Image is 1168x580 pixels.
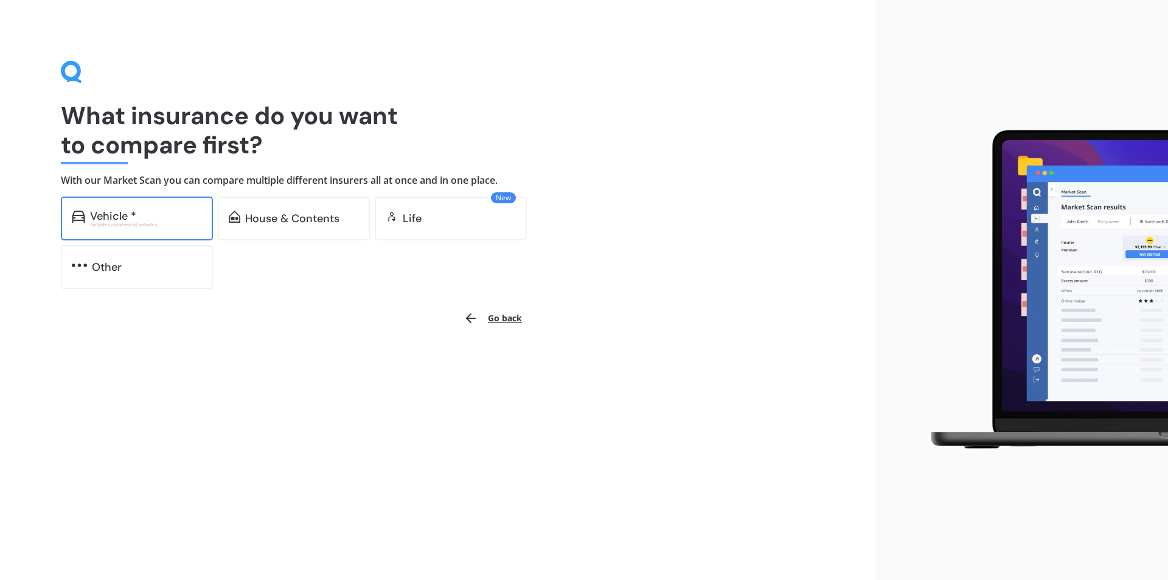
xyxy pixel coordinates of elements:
[491,192,516,203] span: New
[72,211,85,223] img: car.f15378c7a67c060ca3f3.svg
[403,212,422,225] div: Life
[245,212,339,225] div: House & Contents
[90,210,136,222] div: Vehicle *
[386,211,398,223] img: life.f720d6a2d7cdcd3ad642.svg
[61,174,815,187] h4: With our Market Scan you can compare multiple different insurers all at once and in one place.
[92,261,122,273] div: Other
[90,222,202,227] div: Excludes commercial vehicles
[456,304,529,333] button: Go back
[61,101,815,159] h1: What insurance do you want to compare first?
[72,259,87,271] img: other.81dba5aafe580aa69f38.svg
[913,123,1168,458] img: laptop.webp
[229,211,240,223] img: home-and-contents.b802091223b8502ef2dd.svg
